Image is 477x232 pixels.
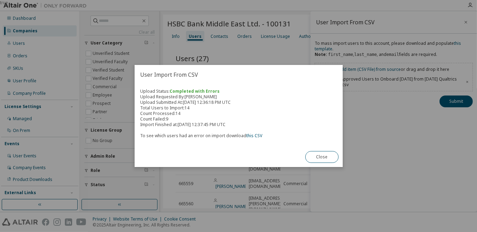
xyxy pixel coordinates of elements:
a: this CSV [246,133,262,139]
button: Close [305,151,339,163]
h2: User Import From CSV [135,65,343,84]
div: Upload Status: Upload Requested By: [PERSON_NAME] Upload Submitted At: [DATE] 12:36:18 PM UTC Tot... [140,89,337,139]
span: Import Finished at: [DATE] 12:37:45 PM UTC [140,122,225,127]
span: To see which users had an error on import download [140,133,262,139]
span: Completed with Errors [170,88,220,94]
